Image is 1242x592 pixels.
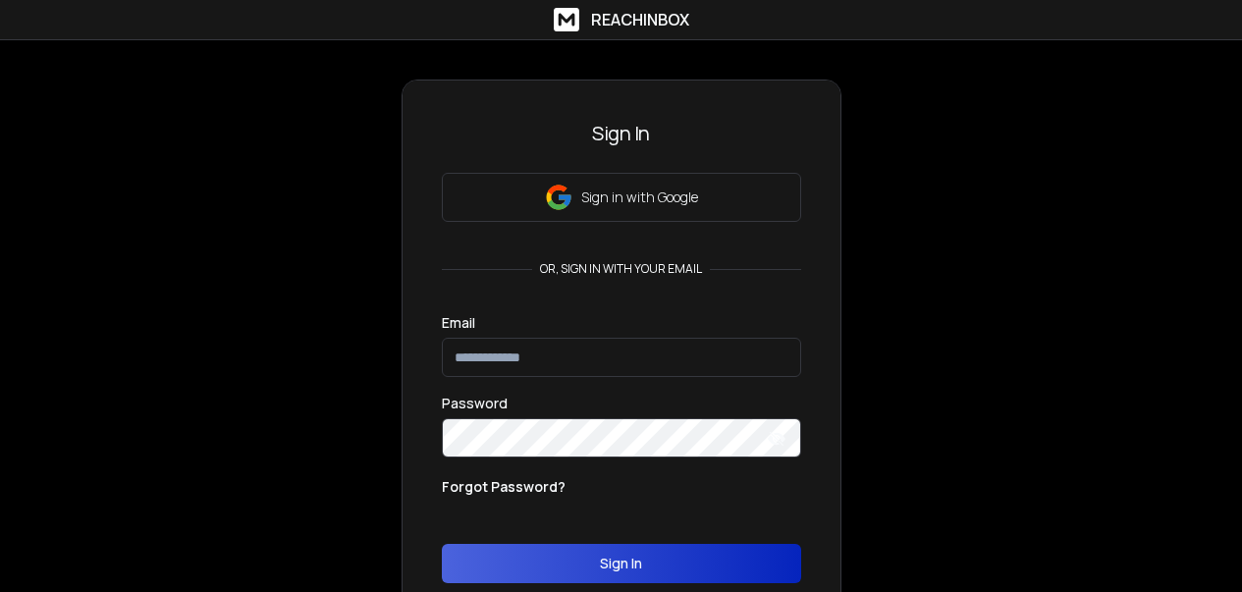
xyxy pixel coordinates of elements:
h1: ReachInbox [591,8,689,31]
button: Sign in with Google [442,173,801,222]
label: Password [442,397,508,410]
button: Sign In [442,544,801,583]
label: Email [442,316,475,330]
h3: Sign In [442,120,801,147]
a: ReachInbox [554,8,689,31]
p: Forgot Password? [442,477,566,497]
p: or, sign in with your email [532,261,710,277]
p: Sign in with Google [581,188,698,207]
